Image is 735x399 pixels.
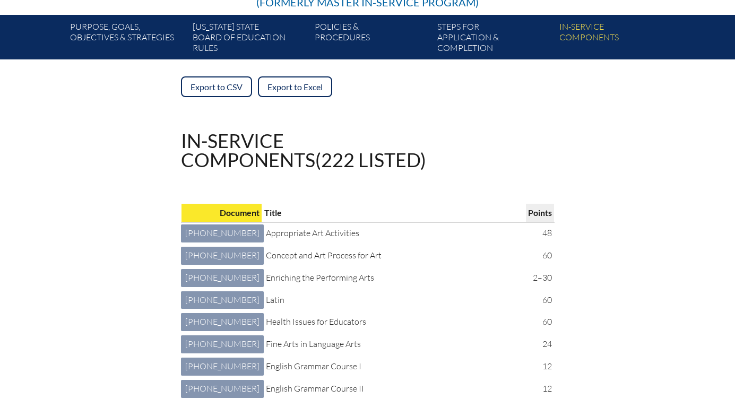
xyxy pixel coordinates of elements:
[181,76,252,97] a: Export to CSV
[181,269,264,287] a: [PHONE_NUMBER]
[264,206,517,220] p: Title
[181,224,264,242] a: [PHONE_NUMBER]
[555,19,677,59] a: In-servicecomponents
[530,293,552,307] p: 60
[530,227,552,240] p: 48
[181,380,264,398] a: [PHONE_NUMBER]
[530,360,552,374] p: 12
[258,76,332,97] a: Export to Excel
[266,249,521,263] p: Concept and Art Process for Art
[266,337,521,351] p: Fine Arts in Language Arts
[266,315,521,329] p: Health Issues for Educators
[266,382,521,396] p: English Grammar Course II
[184,206,260,220] p: Document
[530,271,552,285] p: 2–30
[266,271,521,285] p: Enriching the Performing Arts
[181,131,426,169] h1: In-service components (222 listed)
[530,249,552,263] p: 60
[530,337,552,351] p: 24
[266,360,521,374] p: English Grammar Course I
[266,227,521,240] p: Appropriate Art Activities
[66,19,188,59] a: Purpose, goals,objectives & strategies
[181,358,264,376] a: [PHONE_NUMBER]
[433,19,555,59] a: Steps forapplication & completion
[188,19,310,59] a: [US_STATE] StateBoard of Education rules
[181,247,264,265] a: [PHONE_NUMBER]
[181,291,264,309] a: [PHONE_NUMBER]
[181,335,264,353] a: [PHONE_NUMBER]
[310,19,433,59] a: Policies &Procedures
[266,293,521,307] p: Latin
[530,315,552,329] p: 60
[181,313,264,331] a: [PHONE_NUMBER]
[528,206,552,220] p: Points
[530,382,552,396] p: 12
